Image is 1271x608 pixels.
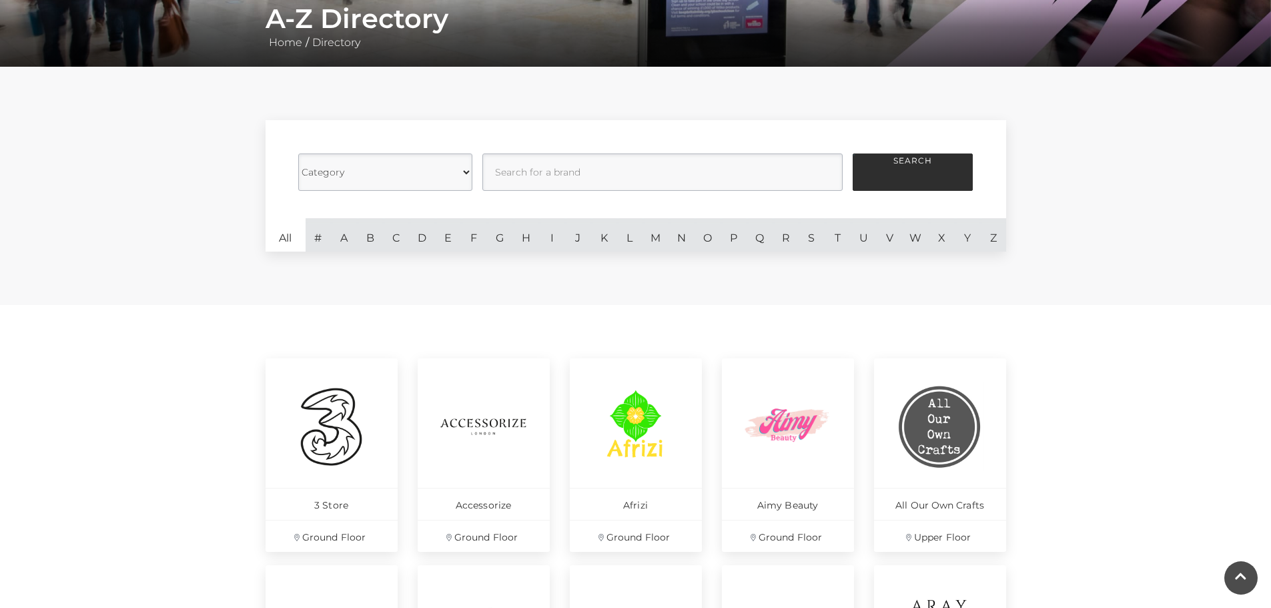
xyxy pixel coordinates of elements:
[669,218,695,252] a: N
[266,3,1006,35] h1: A-Z Directory
[266,488,398,520] p: 3 Store
[418,358,550,552] a: Accessorize Ground Floor
[383,218,409,252] a: C
[903,218,929,252] a: W
[874,358,1006,552] a: All Our Own Crafts Upper Floor
[266,358,398,552] a: 3 Store Ground Floor
[331,218,357,252] a: A
[570,358,702,552] a: Afrizi Ground Floor
[695,218,721,252] a: O
[980,218,1006,252] a: Z
[853,154,973,191] button: Search
[256,3,1016,51] div: /
[722,520,854,552] p: Ground Floor
[487,218,513,252] a: G
[570,488,702,520] p: Afrizi
[851,218,877,252] a: U
[513,218,539,252] a: H
[874,488,1006,520] p: All Our Own Crafts
[929,218,955,252] a: X
[357,218,383,252] a: B
[461,218,487,252] a: F
[722,358,854,552] a: Aimy Beauty Ground Floor
[266,36,306,49] a: Home
[306,218,332,252] a: #
[773,218,799,252] a: R
[747,218,773,252] a: Q
[418,520,550,552] p: Ground Floor
[418,488,550,520] p: Accessorize
[617,218,643,252] a: L
[266,218,306,252] a: All
[409,218,435,252] a: D
[825,218,851,252] a: T
[955,218,981,252] a: Y
[591,218,617,252] a: K
[482,154,843,191] input: Search for a brand
[721,218,747,252] a: P
[570,520,702,552] p: Ground Floor
[435,218,461,252] a: E
[722,488,854,520] p: Aimy Beauty
[309,36,364,49] a: Directory
[539,218,565,252] a: I
[643,218,669,252] a: M
[874,520,1006,552] p: Upper Floor
[877,218,903,252] a: V
[266,520,398,552] p: Ground Floor
[565,218,591,252] a: J
[799,218,825,252] a: S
